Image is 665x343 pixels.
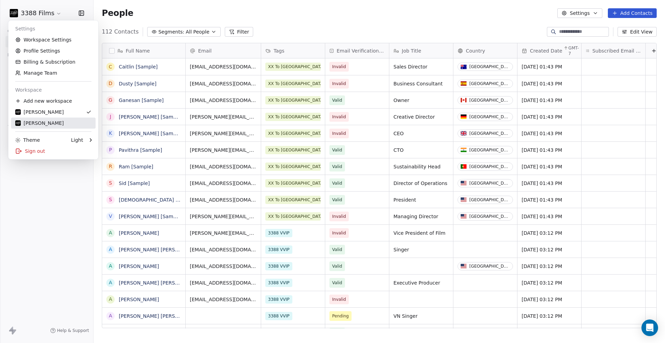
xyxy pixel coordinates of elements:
span: XX To [GEOGRAPHIC_DATA] [265,163,321,171]
span: XX To [GEOGRAPHIC_DATA] [265,212,321,221]
span: Invalid [332,63,346,70]
span: Subscribed Email Categories [592,47,641,54]
span: [DATE] 01:43 PM [522,147,577,154]
span: [PERSON_NAME][EMAIL_ADDRESS][DOMAIN_NAME] [190,130,257,137]
div: V [109,213,112,220]
a: [PERSON_NAME] [Sample] [119,114,183,120]
a: Sid [Sample] [119,180,150,186]
button: Edit View [618,27,657,37]
span: Director of Operations [393,180,449,187]
span: [EMAIL_ADDRESS][DOMAIN_NAME] [190,196,257,203]
div: Add new workspace [11,95,96,106]
span: Managing Director [393,213,449,220]
div: C [109,63,112,71]
span: [EMAIL_ADDRESS][DOMAIN_NAME] [190,97,257,104]
span: Tags [274,47,284,54]
a: [PERSON_NAME] [119,230,159,236]
span: [PERSON_NAME][EMAIL_ADDRESS][DOMAIN_NAME] [190,213,257,220]
div: [GEOGRAPHIC_DATA] [469,131,510,136]
span: Invalid [332,213,346,220]
span: Valid [332,263,342,270]
span: [PERSON_NAME][EMAIL_ADDRESS][DOMAIN_NAME] [190,113,257,120]
a: Ganesan [Sample] [119,98,164,103]
span: Valid [332,180,342,187]
span: [EMAIL_ADDRESS][DOMAIN_NAME] [190,296,257,303]
span: 3388 VVIP [265,245,292,254]
a: [PERSON_NAME] [Sample] [119,214,183,219]
span: Valid [332,97,342,104]
span: [EMAIL_ADDRESS][DOMAIN_NAME] [190,263,257,270]
span: [EMAIL_ADDRESS][DOMAIN_NAME] [190,279,257,286]
div: a [109,246,112,253]
a: Ram [Sample] [119,164,153,169]
span: CEO [393,130,449,137]
span: 3388 VVIP [265,295,292,304]
span: [DATE] 03:12 PM [522,296,577,303]
span: [DATE] 01:43 PM [522,80,577,87]
span: Creative Director [393,113,449,120]
div: Workspace [11,84,96,95]
div: [GEOGRAPHIC_DATA] [469,181,510,186]
span: XX To [GEOGRAPHIC_DATA] [265,80,321,88]
span: [DATE] 01:43 PM [522,130,577,137]
span: XX To [GEOGRAPHIC_DATA] [265,129,321,138]
span: GMT-7 [568,45,580,56]
span: [EMAIL_ADDRESS][DOMAIN_NAME] [190,180,257,187]
span: [DATE] 03:12 PM [522,246,577,253]
div: G [109,96,113,104]
span: Tools [5,122,22,132]
span: Sales [5,86,23,96]
button: Settings [557,8,602,18]
span: 3388 VVIP [265,229,292,237]
div: [GEOGRAPHIC_DATA] [469,197,510,202]
span: Invalid [332,80,346,87]
span: Valid [332,163,342,170]
div: grid [186,58,662,328]
span: Valid [332,147,342,154]
span: XX To [GEOGRAPHIC_DATA] [265,196,321,204]
div: Theme [15,137,40,143]
div: grid [102,58,186,328]
span: [DATE] 01:43 PM [522,63,577,70]
span: [DATE] 01:43 PM [522,196,577,203]
div: P [109,146,112,154]
div: D [109,80,113,87]
a: Caitlin [Sample] [119,64,158,69]
span: CTO [393,147,449,154]
div: Open Intercom Messenger [641,319,658,336]
span: [DATE] 01:43 PM [522,180,577,187]
span: 3388 VVIP [265,262,292,270]
span: Executive Producer [393,279,449,286]
div: R [109,163,112,170]
span: XX To [GEOGRAPHIC_DATA] [265,113,321,121]
span: Sustainability Head [393,163,449,170]
div: [GEOGRAPHIC_DATA] [469,264,510,269]
span: Pending [332,313,349,319]
span: Sales Director [393,63,449,70]
a: [PERSON_NAME] [119,263,159,269]
a: Workspace Settings [11,34,96,45]
div: a [109,262,112,270]
span: [DATE] 03:12 PM [522,279,577,286]
div: Settings [11,23,96,34]
span: Contacts [5,26,30,36]
span: 3388 VVIP [265,279,292,287]
span: Business Consultant [393,80,449,87]
div: A [109,229,112,237]
span: Invalid [332,130,346,137]
div: [GEOGRAPHIC_DATA] [469,214,510,219]
span: Full Name [126,47,150,54]
span: Country [466,47,485,54]
span: Invalid [332,113,346,120]
a: [PERSON_NAME] [PERSON_NAME] Tô [119,247,208,252]
a: Pavithra [Sample] [119,147,162,153]
a: [PERSON_NAME] [119,297,159,302]
div: S [109,196,112,203]
div: [GEOGRAPHIC_DATA] [469,114,510,119]
a: [DEMOGRAPHIC_DATA] [Sample] [119,197,197,203]
span: Help & Support [57,328,89,333]
div: a [109,279,112,286]
span: Owner [393,97,449,104]
div: [GEOGRAPHIC_DATA] [469,148,510,152]
div: [GEOGRAPHIC_DATA] [469,98,510,103]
